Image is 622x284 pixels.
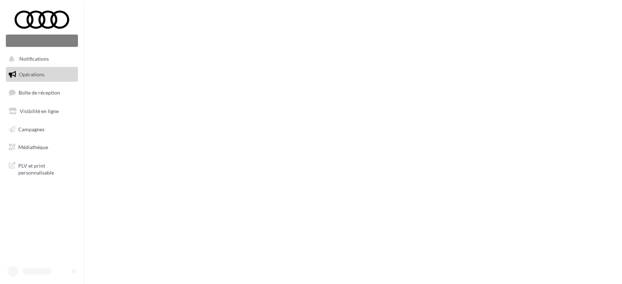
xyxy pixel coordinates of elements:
[18,161,75,176] span: PLV et print personnalisable
[18,126,44,132] span: Campagnes
[4,104,79,119] a: Visibilité en ligne
[18,144,48,150] span: Médiathèque
[20,108,59,114] span: Visibilité en ligne
[4,122,79,137] a: Campagnes
[4,158,79,179] a: PLV et print personnalisable
[4,85,79,100] a: Boîte de réception
[19,89,60,96] span: Boîte de réception
[19,71,44,77] span: Opérations
[6,35,78,47] div: Nouvelle campagne
[19,56,49,62] span: Notifications
[4,67,79,82] a: Opérations
[4,140,79,155] a: Médiathèque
